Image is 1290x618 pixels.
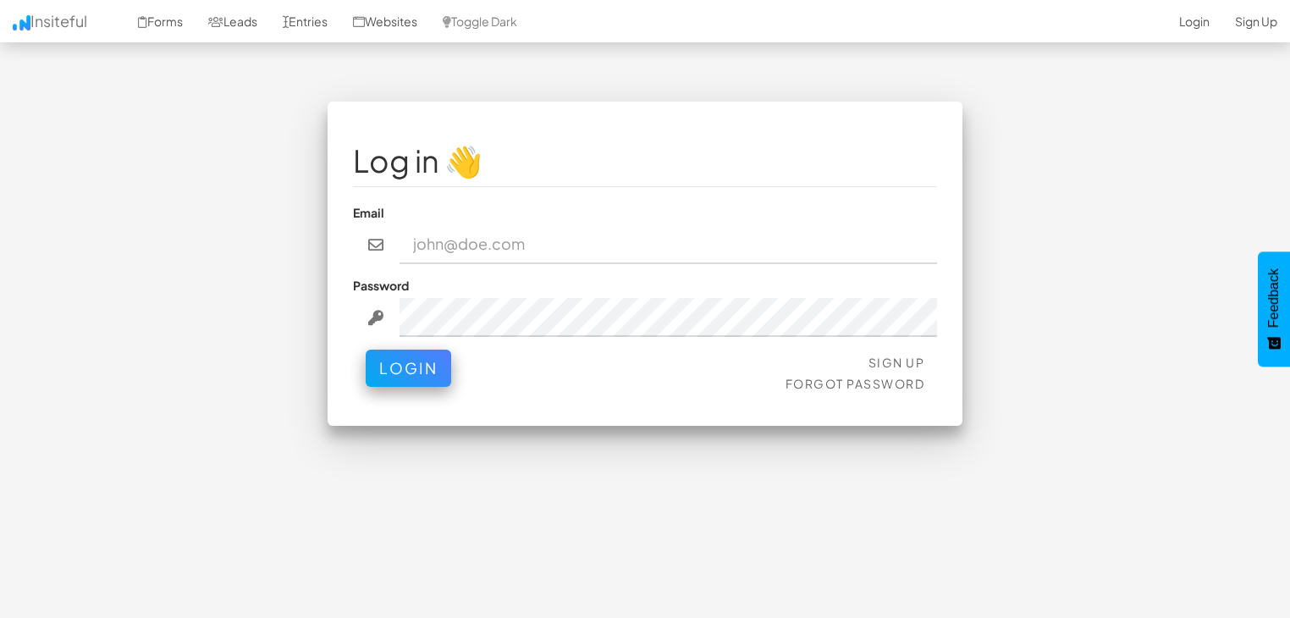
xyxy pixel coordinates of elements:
[786,376,925,391] a: Forgot Password
[353,277,409,294] label: Password
[400,225,938,264] input: john@doe.com
[1258,251,1290,367] button: Feedback - Show survey
[13,15,30,30] img: icon.png
[353,204,384,221] label: Email
[353,144,937,178] h1: Log in 👋
[366,350,451,387] button: Login
[868,355,925,370] a: Sign Up
[1266,268,1282,328] span: Feedback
